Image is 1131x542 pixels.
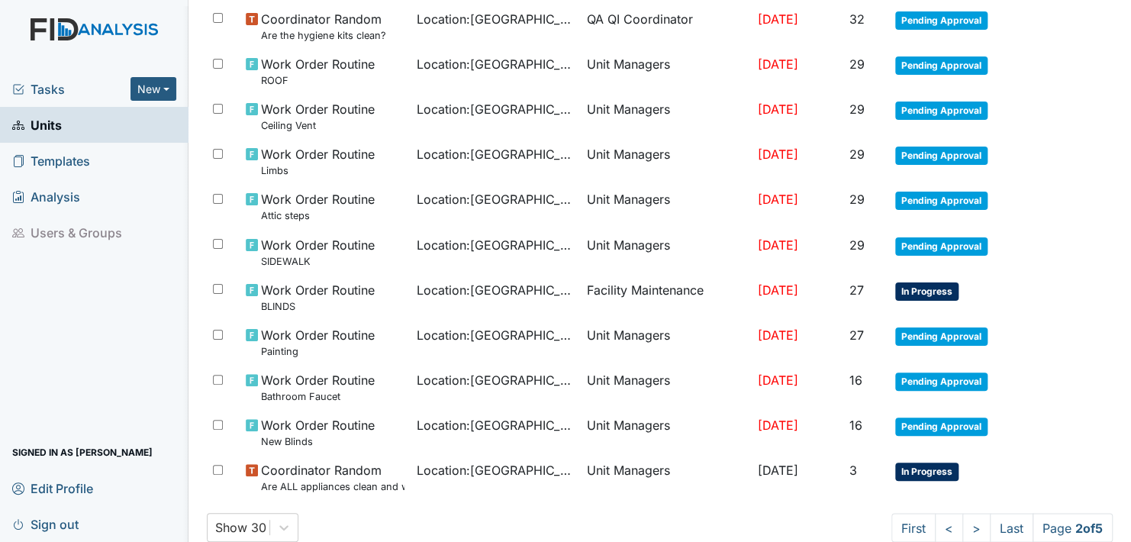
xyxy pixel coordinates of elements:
[849,102,865,117] span: 29
[581,139,751,184] td: Unit Managers
[261,344,375,359] small: Painting
[581,94,751,139] td: Unit Managers
[581,455,751,500] td: Unit Managers
[417,371,575,389] span: Location : [GEOGRAPHIC_DATA]
[261,254,375,269] small: SIDEWALK
[895,418,988,436] span: Pending Approval
[417,145,575,163] span: Location : [GEOGRAPHIC_DATA]
[417,190,575,208] span: Location : [GEOGRAPHIC_DATA]
[261,190,375,223] span: Work Order Routine Attic steps
[261,28,386,43] small: Are the hygiene kits clean?
[12,512,79,536] span: Sign out
[895,11,988,30] span: Pending Approval
[261,145,375,178] span: Work Order Routine Limbs
[581,49,751,94] td: Unit Managers
[12,149,90,173] span: Templates
[261,208,375,223] small: Attic steps
[757,102,797,117] span: [DATE]
[12,185,80,208] span: Analysis
[895,102,988,120] span: Pending Approval
[261,371,375,404] span: Work Order Routine Bathroom Faucet
[417,281,575,299] span: Location : [GEOGRAPHIC_DATA]
[581,184,751,229] td: Unit Managers
[12,440,153,464] span: Signed in as [PERSON_NAME]
[581,230,751,275] td: Unit Managers
[261,55,375,88] span: Work Order Routine ROOF
[417,55,575,73] span: Location : [GEOGRAPHIC_DATA]
[849,282,864,298] span: 27
[757,327,797,343] span: [DATE]
[261,236,375,269] span: Work Order Routine SIDEWALK
[895,282,959,301] span: In Progress
[261,434,375,449] small: New Blinds
[581,365,751,410] td: Unit Managers
[895,56,988,75] span: Pending Approval
[12,80,130,98] a: Tasks
[757,463,797,478] span: [DATE]
[849,147,865,162] span: 29
[757,11,797,27] span: [DATE]
[895,463,959,481] span: In Progress
[895,373,988,391] span: Pending Approval
[261,389,375,404] small: Bathroom Faucet
[849,56,865,72] span: 29
[261,299,375,314] small: BLINDS
[895,237,988,256] span: Pending Approval
[1033,513,1113,542] span: Page
[261,281,375,314] span: Work Order Routine BLINDS
[891,513,936,542] a: First
[417,416,575,434] span: Location : [GEOGRAPHIC_DATA]
[757,192,797,207] span: [DATE]
[261,73,375,88] small: ROOF
[849,373,862,388] span: 16
[849,11,865,27] span: 32
[261,461,404,494] span: Coordinator Random Are ALL appliances clean and working properly?
[261,100,375,133] span: Work Order Routine Ceiling Vent
[757,373,797,388] span: [DATE]
[12,476,93,500] span: Edit Profile
[261,10,386,43] span: Coordinator Random Are the hygiene kits clean?
[757,282,797,298] span: [DATE]
[990,513,1033,542] a: Last
[417,236,575,254] span: Location : [GEOGRAPHIC_DATA]
[935,513,963,542] a: <
[130,77,176,101] button: New
[849,192,865,207] span: 29
[417,100,575,118] span: Location : [GEOGRAPHIC_DATA]
[849,463,857,478] span: 3
[261,163,375,178] small: Limbs
[895,147,988,165] span: Pending Approval
[417,461,575,479] span: Location : [GEOGRAPHIC_DATA]
[895,192,988,210] span: Pending Approval
[757,418,797,433] span: [DATE]
[849,327,864,343] span: 27
[962,513,991,542] a: >
[261,326,375,359] span: Work Order Routine Painting
[12,113,62,137] span: Units
[757,147,797,162] span: [DATE]
[581,275,751,320] td: Facility Maintenance
[215,518,266,537] div: Show 30
[849,418,862,433] span: 16
[417,326,575,344] span: Location : [GEOGRAPHIC_DATA]
[891,513,1113,542] nav: task-pagination
[417,10,575,28] span: Location : [GEOGRAPHIC_DATA]
[757,56,797,72] span: [DATE]
[757,237,797,253] span: [DATE]
[261,479,404,494] small: Are ALL appliances clean and working properly?
[581,410,751,455] td: Unit Managers
[261,118,375,133] small: Ceiling Vent
[895,327,988,346] span: Pending Approval
[1075,520,1103,535] strong: 2 of 5
[849,237,865,253] span: 29
[581,4,751,49] td: QA QI Coordinator
[581,320,751,365] td: Unit Managers
[261,416,375,449] span: Work Order Routine New Blinds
